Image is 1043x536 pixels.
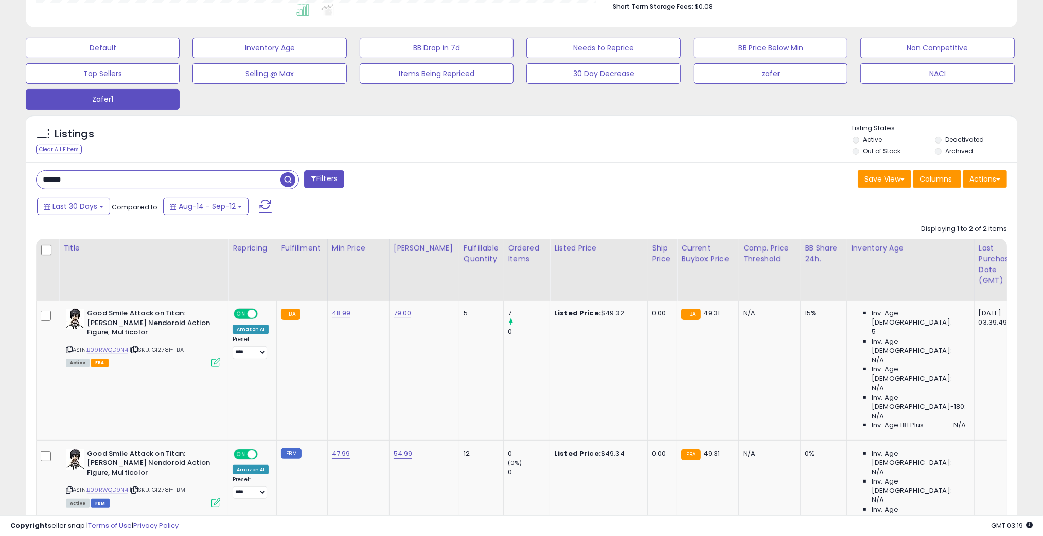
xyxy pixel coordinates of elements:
[360,38,514,58] button: BB Drop in 7d
[508,309,550,318] div: 7
[681,449,700,460] small: FBA
[945,135,984,144] label: Deactivated
[36,145,82,154] div: Clear All Filters
[91,359,109,367] span: FBA
[694,38,847,58] button: BB Price Below Min
[953,421,966,430] span: N/A
[394,308,412,318] a: 79.00
[554,243,643,254] div: Listed Price
[256,310,273,318] span: OFF
[66,499,90,508] span: All listings currently available for purchase on Amazon
[133,521,179,530] a: Privacy Policy
[526,63,680,84] button: 30 Day Decrease
[872,365,966,383] span: Inv. Age [DEMOGRAPHIC_DATA]:
[872,495,884,505] span: N/A
[233,336,269,359] div: Preset:
[233,325,269,334] div: Amazon AI
[332,308,351,318] a: 48.99
[10,521,48,530] strong: Copyright
[991,521,1033,530] span: 2025-10-14 03:19 GMT
[508,243,545,264] div: Ordered Items
[652,243,673,264] div: Ship Price
[863,147,901,155] label: Out of Stock
[55,127,94,141] h5: Listings
[66,449,84,470] img: 41EEmRKUTuL._SL40_.jpg
[872,412,884,421] span: N/A
[694,63,847,84] button: zafer
[526,38,680,58] button: Needs to Reprice
[963,170,1007,188] button: Actions
[26,89,180,110] button: Zafer1
[235,310,248,318] span: ON
[921,224,1007,234] div: Displaying 1 to 2 of 2 items
[281,243,323,254] div: Fulfillment
[681,243,734,264] div: Current Buybox Price
[872,449,966,468] span: Inv. Age [DEMOGRAPHIC_DATA]:
[332,449,350,459] a: 47.99
[860,38,1014,58] button: Non Competitive
[945,147,973,155] label: Archived
[66,309,84,329] img: 41EEmRKUTuL._SL40_.jpg
[63,243,224,254] div: Title
[179,201,236,211] span: Aug-14 - Sep-12
[112,202,159,212] span: Compared to:
[360,63,514,84] button: Items Being Repriced
[87,486,128,494] a: B09RWQD9N4
[464,243,499,264] div: Fulfillable Quantity
[192,63,346,84] button: Selling @ Max
[66,359,90,367] span: All listings currently available for purchase on Amazon
[281,448,301,459] small: FBM
[979,243,1016,286] div: Last Purchase Date (GMT)
[508,459,522,467] small: (0%)
[681,309,700,320] small: FBA
[26,38,180,58] button: Default
[853,123,1017,133] p: Listing States:
[66,449,220,506] div: ASIN:
[304,170,344,188] button: Filters
[872,468,884,477] span: N/A
[192,38,346,58] button: Inventory Age
[256,450,273,458] span: OFF
[508,327,550,336] div: 0
[743,243,796,264] div: Comp. Price Threshold
[394,243,455,254] div: [PERSON_NAME]
[805,243,842,264] div: BB Share 24h.
[979,309,1013,327] div: [DATE] 03:39:49
[872,355,884,365] span: N/A
[863,135,882,144] label: Active
[858,170,911,188] button: Save View
[805,309,839,318] div: 15%
[872,337,966,355] span: Inv. Age [DEMOGRAPHIC_DATA]:
[508,468,550,477] div: 0
[508,449,550,458] div: 0
[920,174,952,184] span: Columns
[743,449,792,458] div: N/A
[703,308,720,318] span: 49.31
[872,421,926,430] span: Inv. Age 181 Plus:
[652,449,669,458] div: 0.00
[703,449,720,458] span: 49.31
[805,449,839,458] div: 0%
[613,2,693,11] b: Short Term Storage Fees:
[163,198,249,215] button: Aug-14 - Sep-12
[652,309,669,318] div: 0.00
[913,170,961,188] button: Columns
[87,449,212,480] b: Good Smile Attack on Titan: [PERSON_NAME] Nendoroid Action Figure, Multicolor
[281,309,300,320] small: FBA
[233,476,269,499] div: Preset:
[130,346,184,354] span: | SKU: G12781-FBA
[872,309,966,327] span: Inv. Age [DEMOGRAPHIC_DATA]:
[87,309,212,340] b: Good Smile Attack on Titan: [PERSON_NAME] Nendoroid Action Figure, Multicolor
[695,2,713,11] span: $0.08
[235,450,248,458] span: ON
[10,521,179,531] div: seller snap | |
[743,309,792,318] div: N/A
[394,449,413,459] a: 54.99
[554,309,640,318] div: $49.32
[233,243,272,254] div: Repricing
[554,449,601,458] b: Listed Price:
[872,327,876,336] span: 5
[554,449,640,458] div: $49.34
[130,486,185,494] span: | SKU: G12781-FBM
[872,477,966,495] span: Inv. Age [DEMOGRAPHIC_DATA]:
